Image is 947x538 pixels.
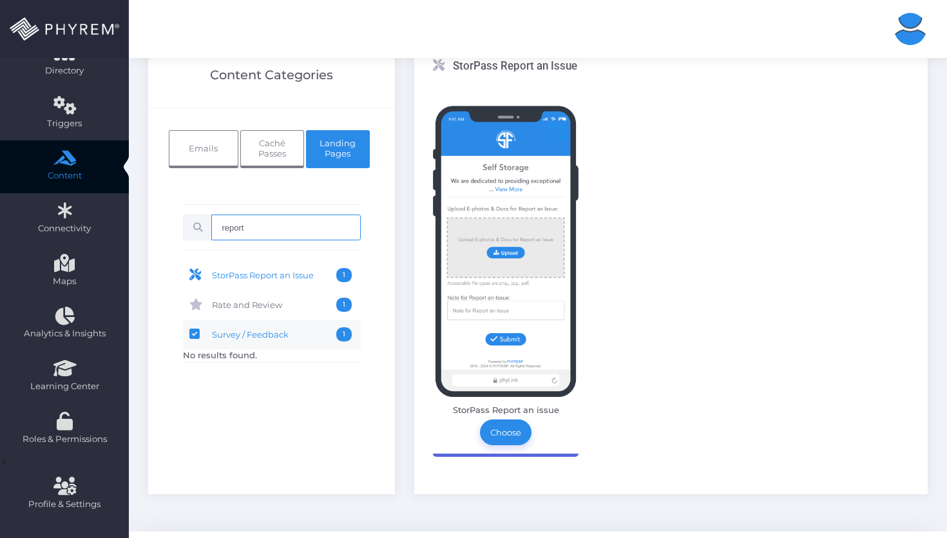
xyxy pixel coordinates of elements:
h3: StorPass Report an Issue [453,59,577,72]
a: Choose [480,419,531,445]
span: Caché Passes [251,138,294,159]
span: StorPass Report an Issue [212,268,336,282]
a: Rate and Review 1 [183,290,361,320]
a: Survey / Feedback 1 [183,320,361,349]
span: 1 [336,268,352,282]
span: Rate and Review [212,298,336,312]
span: Triggers [8,117,120,130]
span: Connectivity [8,222,120,235]
span: Learning Center [8,380,120,393]
span: Maps [53,275,76,288]
span: 1 [336,327,352,341]
span: Emails [189,143,218,153]
span: Directory [8,64,120,77]
li: No results found. [183,349,257,362]
span: Content [8,169,120,182]
span: Roles & Permissions [8,433,120,446]
div: Content Categories [167,66,377,84]
a: StorPass Report an Issue 1 [183,260,361,290]
h6: StorPass Report an issue [452,405,560,416]
span: Profile & Settings [28,498,100,511]
span: 1 [336,298,352,312]
span: Landing Pages [316,138,359,159]
input: Search... [211,215,360,240]
span: Survey / Feedback [212,327,336,341]
span: Analytics & Insights [8,327,120,340]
